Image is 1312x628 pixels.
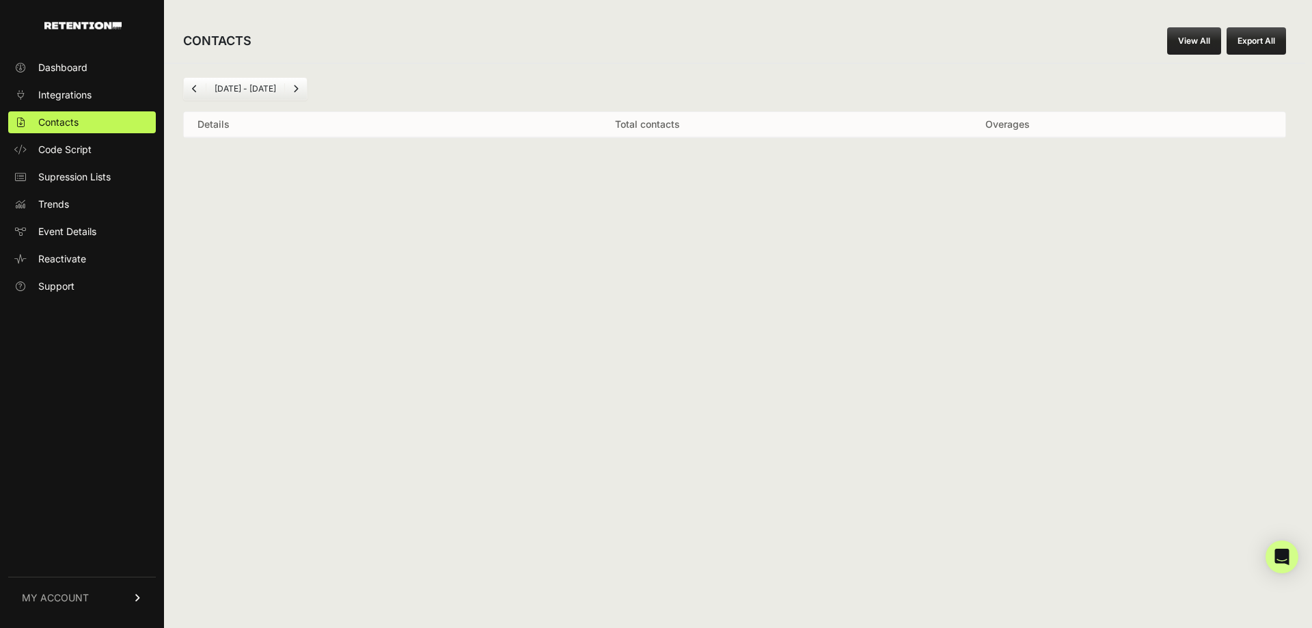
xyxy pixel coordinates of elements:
[8,57,156,79] a: Dashboard
[38,143,92,156] span: Code Script
[445,112,850,137] th: Total contacts
[22,591,89,605] span: MY ACCOUNT
[44,22,122,29] img: Retention.com
[38,88,92,102] span: Integrations
[8,84,156,106] a: Integrations
[38,279,74,293] span: Support
[850,112,1165,137] th: Overages
[38,197,69,211] span: Trends
[285,78,307,100] a: Next
[184,78,206,100] a: Previous
[8,111,156,133] a: Contacts
[38,61,87,74] span: Dashboard
[38,115,79,129] span: Contacts
[8,166,156,188] a: Supression Lists
[8,139,156,161] a: Code Script
[1266,541,1298,573] div: Open Intercom Messenger
[38,225,96,238] span: Event Details
[8,248,156,270] a: Reactivate
[8,221,156,243] a: Event Details
[184,112,445,137] th: Details
[38,170,111,184] span: Supression Lists
[8,193,156,215] a: Trends
[206,83,284,94] li: [DATE] - [DATE]
[8,275,156,297] a: Support
[38,252,86,266] span: Reactivate
[8,577,156,618] a: MY ACCOUNT
[183,31,251,51] h2: CONTACTS
[1167,27,1221,55] a: View All
[1227,27,1286,55] button: Export All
